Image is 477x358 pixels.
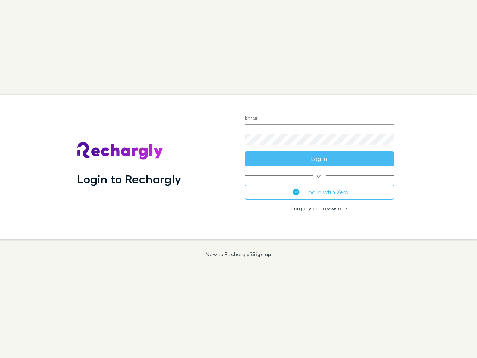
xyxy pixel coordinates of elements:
img: Rechargly's Logo [77,142,164,160]
button: Log in [245,151,394,166]
h1: Login to Rechargly [77,172,181,186]
button: Log in with Xero [245,185,394,200]
p: New to Rechargly? [206,251,272,257]
a: Sign up [252,251,271,257]
p: Forgot your ? [245,205,394,211]
a: password [319,205,345,211]
img: Xero's logo [293,189,300,195]
span: or [245,175,394,176]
